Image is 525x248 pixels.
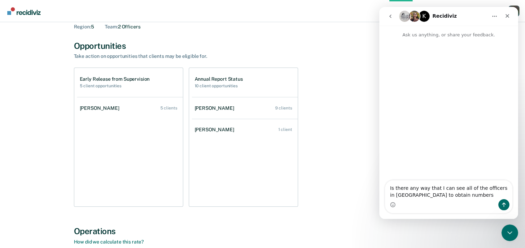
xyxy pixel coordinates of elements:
[275,106,292,110] div: 9 clients
[74,24,91,29] span: Region :
[74,226,451,236] div: Operations
[7,7,41,15] img: Recidiviz
[195,127,237,133] div: [PERSON_NAME]
[80,105,122,111] div: [PERSON_NAME]
[77,98,183,118] a: [PERSON_NAME] 5 clients
[278,127,292,132] div: 1 client
[195,105,237,111] div: [PERSON_NAME]
[508,6,519,17] button: Profile dropdown button
[508,6,519,17] div: K H
[74,53,317,59] div: Take action on opportunities that clients may be eligible for.
[192,120,298,140] a: [PERSON_NAME] 1 client
[192,98,298,118] a: [PERSON_NAME] 9 clients
[80,83,150,88] h2: 5 client opportunities
[74,239,144,245] a: How did we calculate this rate?
[160,106,177,110] div: 5 clients
[195,76,243,82] h1: Annual Report Status
[195,83,243,88] h2: 10 client opportunities
[74,24,94,30] div: 5
[105,24,118,29] span: Team :
[379,7,518,219] iframe: Intercom live chat
[80,76,150,82] h1: Early Release from Supervision
[501,224,518,241] iframe: Intercom live chat
[105,24,140,30] div: 2 Officers
[74,41,451,51] div: Opportunities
